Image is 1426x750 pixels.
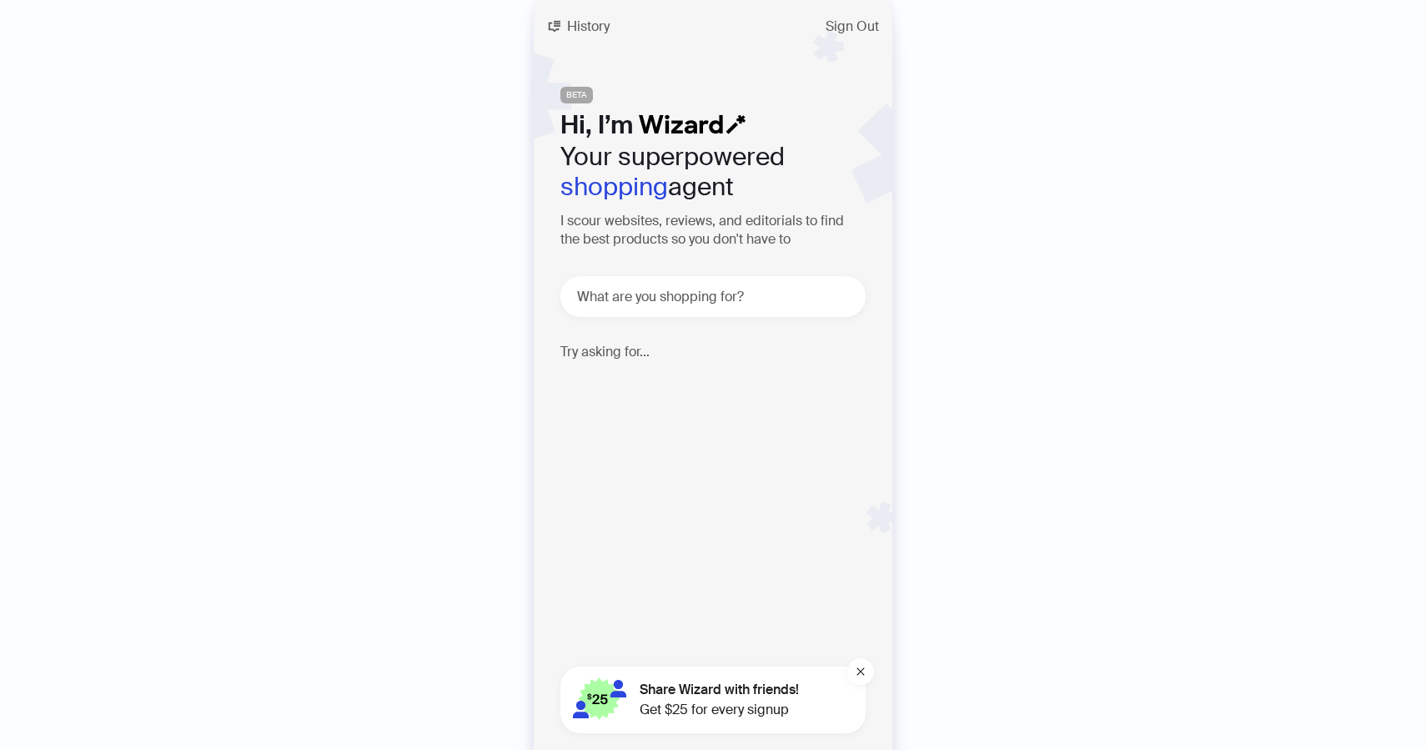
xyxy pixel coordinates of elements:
[567,20,610,33] span: History
[640,700,799,720] span: Get $25 for every signup
[560,87,593,103] span: BETA
[560,108,633,141] span: Hi, I’m
[534,13,623,40] button: History
[560,667,866,733] button: Share Wizard with friends!Get $25 for every signup
[826,20,879,33] span: Sign Out
[812,13,892,40] button: Sign Out
[560,212,866,249] h3: I scour websites, reviews, and editorials to find the best products so you don't have to
[856,667,866,677] span: close
[560,344,866,360] h4: Try asking for...
[640,680,799,700] span: Share Wizard with friends!
[560,142,866,202] h2: Your superpowered agent
[560,170,668,203] em: shopping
